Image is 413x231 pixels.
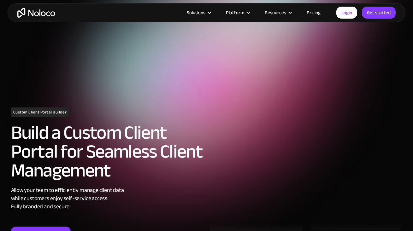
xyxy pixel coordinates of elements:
h2: Build a Custom Client Portal for Seamless Client Management [11,123,204,180]
div: Solutions [179,9,218,17]
a: Pricing [299,9,328,17]
a: Login [336,7,357,19]
div: Platform [226,9,244,17]
div: Solutions [187,9,205,17]
div: Resources [265,9,286,17]
a: home [17,8,55,18]
a: Get started [362,7,396,19]
div: Allow your team to efficiently manage client data while customers enjoy self-service access. Full... [11,186,204,211]
h1: Custom Client Portal Builder [11,107,69,117]
div: Platform [218,9,257,17]
div: Resources [257,9,299,17]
